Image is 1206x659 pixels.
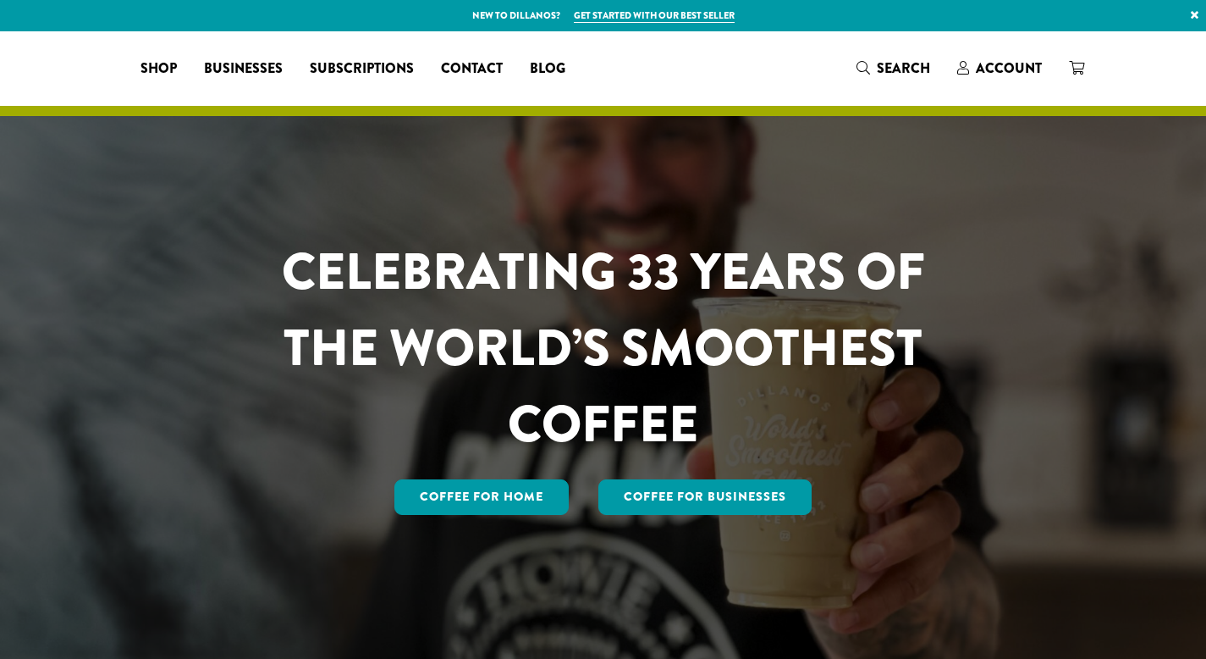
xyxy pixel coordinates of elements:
span: Subscriptions [310,58,414,80]
a: Coffee For Businesses [598,479,812,515]
span: Contact [441,58,503,80]
span: Blog [530,58,565,80]
span: Account [976,58,1042,78]
h1: CELEBRATING 33 YEARS OF THE WORLD’S SMOOTHEST COFFEE [232,234,975,462]
span: Businesses [204,58,283,80]
a: Shop [127,55,190,82]
a: Coffee for Home [394,479,569,515]
span: Shop [140,58,177,80]
a: Search [843,54,944,82]
a: Get started with our best seller [574,8,735,23]
span: Search [877,58,930,78]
